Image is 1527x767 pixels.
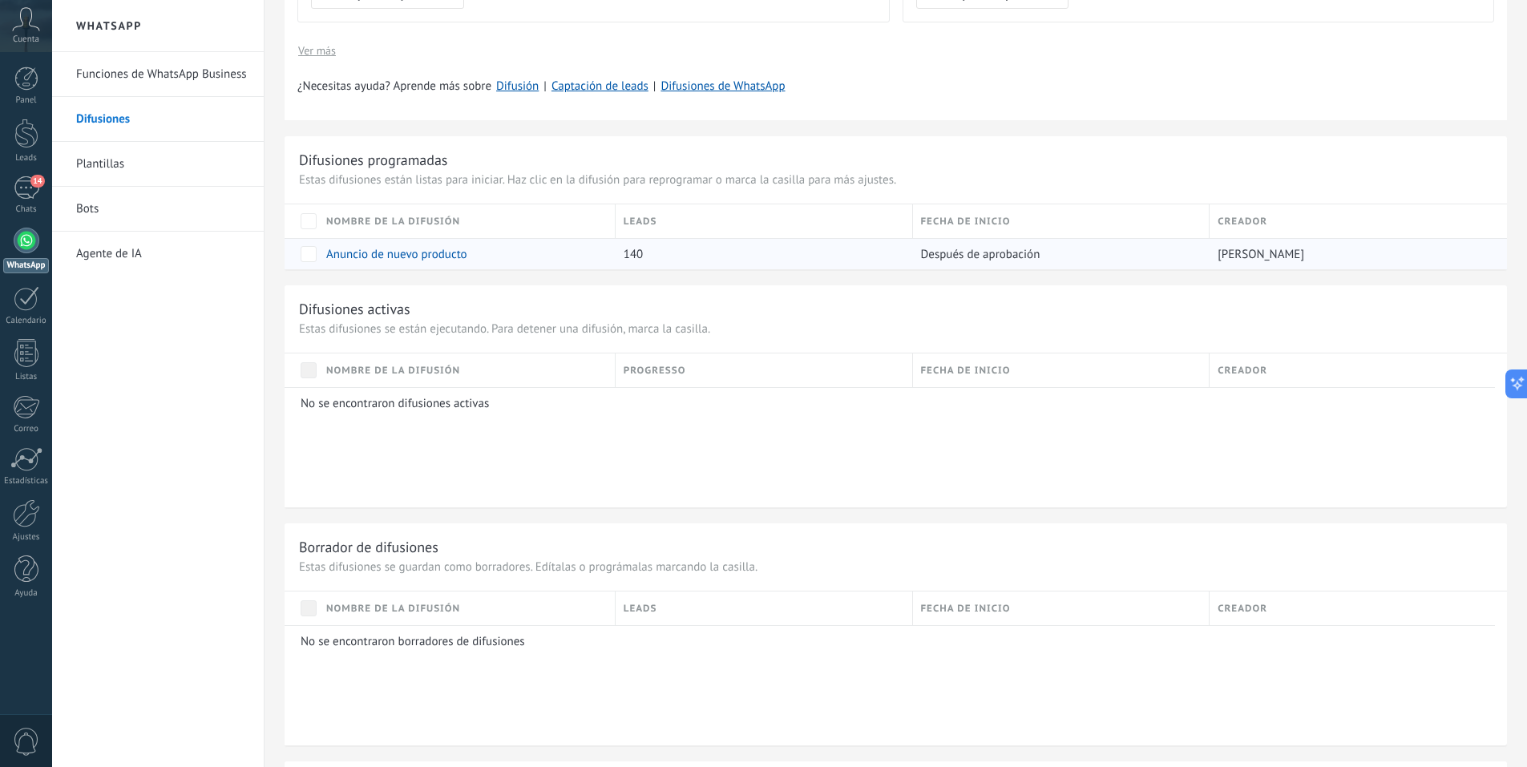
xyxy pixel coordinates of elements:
span: Creador [1218,214,1267,229]
span: Creador [1218,363,1267,378]
span: Leads [624,601,657,616]
a: Bots [76,187,248,232]
div: 140 [616,239,905,269]
div: Ayuda [3,588,50,599]
div: Correo [3,424,50,434]
a: Captación de leads [551,79,648,94]
p: No se encontraron difusiones activas [301,396,1484,411]
div: Panel [3,95,50,106]
span: ¿Necesitas ayuda? Aprende más sobre [297,79,491,95]
div: Calendario [3,316,50,326]
span: Progresso [624,363,686,378]
span: [PERSON_NAME] [1218,247,1304,262]
p: Estas difusiones se guardan como borradores. Edítalas o prográmalas marcando la casilla. [299,559,1493,575]
div: Difusiones programadas [299,151,447,169]
span: 140 [624,247,644,262]
div: Difusiones activas [299,300,410,318]
div: WhatsApp [3,258,49,273]
a: Funciones de WhatsApp Business [76,52,248,97]
div: Borrador de difusiones [299,538,438,556]
a: Plantillas [76,142,248,187]
a: Anuncio de nuevo producto [326,247,467,262]
span: Después de aprobación [921,247,1040,262]
div: | | [297,79,1494,95]
li: Funciones de WhatsApp Business [52,52,264,97]
div: Chats [3,204,50,215]
a: Difusiones [76,97,248,142]
span: Fecha de inicio [921,214,1011,229]
p: Estas difusiones se están ejecutando. Para detener una difusión, marca la casilla. [299,321,1493,337]
span: Nombre de la difusión [326,601,460,616]
span: Ver más [298,45,336,56]
li: Bots [52,187,264,232]
div: Listas [3,372,50,382]
span: Nombre de la difusión [326,363,460,378]
a: Difusiones de WhatsApp [660,79,785,94]
div: Leads [3,153,50,163]
span: Nombre de la difusión [326,214,460,229]
p: Estas difusiones están listas para iniciar. Haz clic en la difusión para reprogramar o marca la c... [299,172,1493,188]
button: Ver más [297,38,337,63]
p: No se encontraron borradores de difusiones [301,634,1484,649]
span: 14 [30,175,44,188]
span: Leads [624,214,657,229]
li: Agente de IA [52,232,264,276]
span: Fecha de inicio [921,601,1011,616]
span: Fecha de inicio [921,363,1011,378]
span: Creador [1218,601,1267,616]
a: Agente de IA [76,232,248,277]
a: Difusión [496,79,539,94]
li: Difusiones [52,97,264,142]
div: Ajustes [3,532,50,543]
div: Maxi Danieluk [1210,239,1491,269]
li: Plantillas [52,142,264,187]
span: Cuenta [13,34,39,45]
div: Estadísticas [3,476,50,486]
